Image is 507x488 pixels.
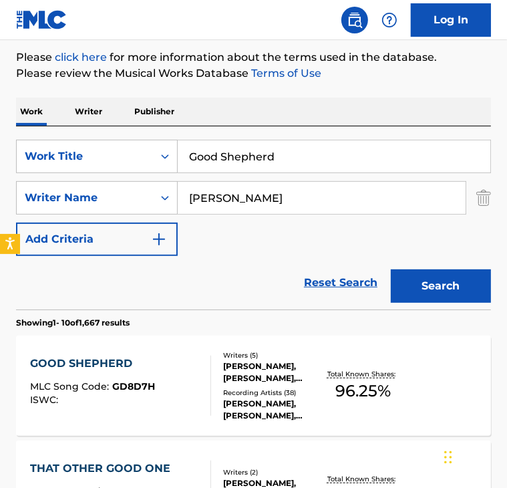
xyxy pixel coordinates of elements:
[444,437,452,477] div: Drag
[347,12,363,28] img: search
[297,268,384,297] a: Reset Search
[376,7,403,33] div: Help
[16,336,491,436] a: GOOD SHEPHERDMLC Song Code:GD8D7HISWC:Writers (5)[PERSON_NAME], [PERSON_NAME], [PERSON_NAME], [PE...
[327,474,399,484] p: Total Known Shares:
[30,461,177,477] div: THAT OTHER GOOD ONE
[130,98,178,126] p: Publisher
[16,223,178,256] button: Add Criteria
[16,49,491,66] p: Please for more information about the terms used in the database.
[224,350,324,360] div: Writers ( 5 )
[341,7,368,33] a: Public Search
[391,269,491,303] button: Search
[16,317,130,329] p: Showing 1 - 10 of 1,667 results
[224,388,324,398] div: Recording Artists ( 38 )
[224,467,324,477] div: Writers ( 2 )
[16,140,491,310] form: Search Form
[16,10,67,29] img: MLC Logo
[30,394,61,406] span: ISWC :
[25,148,145,164] div: Work Title
[112,380,155,392] span: GD8D7H
[55,51,107,64] a: click here
[248,67,321,80] a: Terms of Use
[151,231,167,247] img: 9d2ae6d4665cec9f34b9.svg
[411,3,491,37] a: Log In
[16,66,491,82] p: Please review the Musical Works Database
[327,369,399,379] p: Total Known Shares:
[71,98,106,126] p: Writer
[476,181,491,215] img: Delete Criterion
[16,98,47,126] p: Work
[381,12,397,28] img: help
[224,360,324,384] div: [PERSON_NAME], [PERSON_NAME], [PERSON_NAME], [PERSON_NAME], [PERSON_NAME]
[440,424,507,488] iframe: Chat Widget
[30,356,155,372] div: GOOD SHEPHERD
[25,190,145,206] div: Writer Name
[224,398,324,422] div: [PERSON_NAME], [PERSON_NAME], [PERSON_NAME], [PERSON_NAME], [PERSON_NAME]
[335,379,391,403] span: 96.25 %
[30,380,112,392] span: MLC Song Code :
